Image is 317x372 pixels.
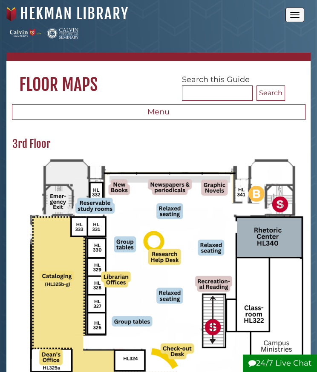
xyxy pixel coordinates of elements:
h1: Floor Maps [6,61,311,95]
button: Search [256,85,285,101]
h2: 3rd Floor [8,137,309,151]
img: Calvin Theological Seminary [47,28,78,39]
button: 24/7 Live Chat [243,355,317,372]
a: Hekman Library [20,4,129,23]
nav: breadcrumb [6,53,311,61]
button: Open the menu [285,8,304,22]
button: Menu [12,104,305,120]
